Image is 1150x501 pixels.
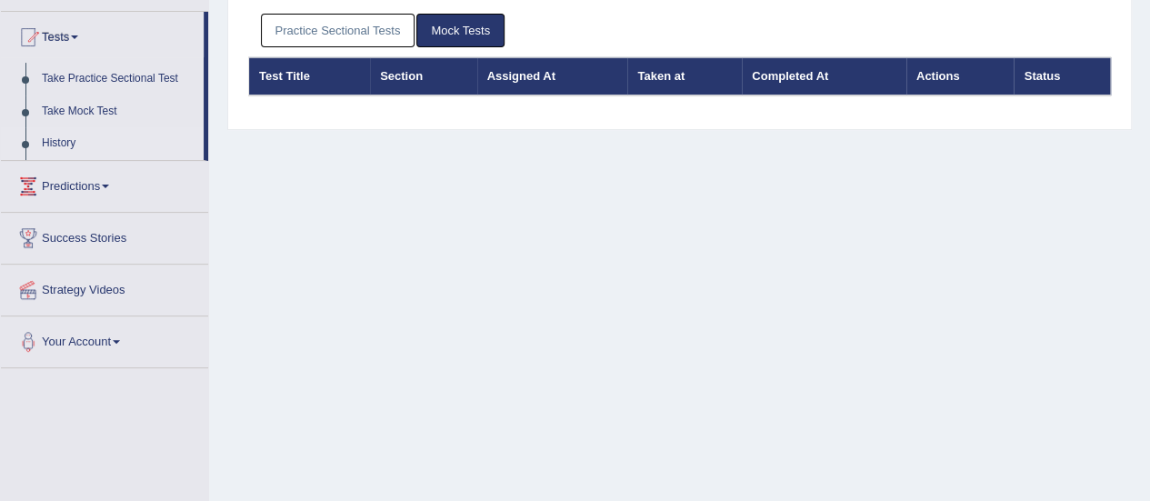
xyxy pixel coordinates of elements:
th: Assigned At [477,57,628,95]
a: Your Account [1,316,208,362]
a: Tests [1,12,204,57]
a: Mock Tests [416,14,505,47]
th: Status [1014,57,1110,95]
th: Taken at [627,57,742,95]
a: History [34,127,204,160]
a: Take Practice Sectional Test [34,63,204,95]
a: Predictions [1,161,208,206]
a: Strategy Videos [1,265,208,310]
th: Test Title [249,57,371,95]
a: Take Mock Test [34,95,204,128]
th: Section [370,57,477,95]
th: Completed At [742,57,906,95]
th: Actions [906,57,1015,95]
a: Practice Sectional Tests [261,14,415,47]
a: Success Stories [1,213,208,258]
